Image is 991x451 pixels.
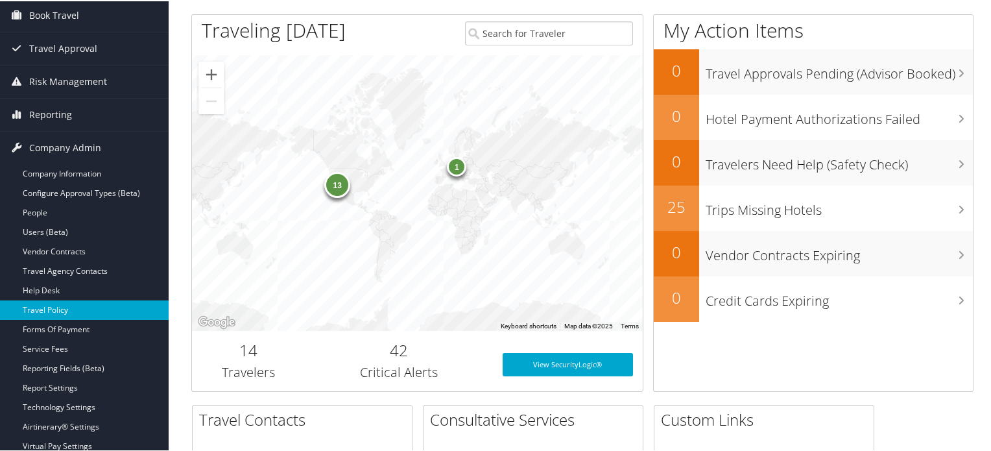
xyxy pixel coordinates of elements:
a: 0Travel Approvals Pending (Advisor Booked) [654,48,973,93]
span: Company Admin [29,130,101,163]
h3: Travelers Need Help (Safety Check) [706,148,973,173]
h1: My Action Items [654,16,973,43]
h2: Travel Contacts [199,408,412,430]
h2: 0 [654,149,699,171]
span: Map data ©2025 [564,321,613,328]
span: Travel Approval [29,31,97,64]
a: View SecurityLogic® [503,352,634,375]
h2: Custom Links [661,408,874,430]
a: 0Travelers Need Help (Safety Check) [654,139,973,184]
h3: Travel Approvals Pending (Advisor Booked) [706,57,973,82]
a: 0Credit Cards Expiring [654,275,973,321]
h2: 0 [654,104,699,126]
a: Open this area in Google Maps (opens a new window) [195,313,238,330]
a: 0Hotel Payment Authorizations Failed [654,93,973,139]
h3: Trips Missing Hotels [706,193,973,218]
h1: Traveling [DATE] [202,16,346,43]
button: Zoom in [198,60,224,86]
h3: Hotel Payment Authorizations Failed [706,103,973,127]
div: 1 [447,156,466,175]
h2: 0 [654,286,699,308]
h2: Consultative Services [430,408,643,430]
h3: Critical Alerts [315,362,483,380]
h2: 0 [654,58,699,80]
h2: 25 [654,195,699,217]
div: 13 [324,171,350,197]
a: 25Trips Missing Hotels [654,184,973,230]
h2: 14 [202,338,295,360]
input: Search for Traveler [465,20,634,44]
h3: Travelers [202,362,295,380]
button: Keyboard shortcuts [501,321,556,330]
a: 0Vendor Contracts Expiring [654,230,973,275]
img: Google [195,313,238,330]
span: Risk Management [29,64,107,97]
h2: 42 [315,338,483,360]
h3: Credit Cards Expiring [706,284,973,309]
a: Terms (opens in new tab) [621,321,639,328]
h3: Vendor Contracts Expiring [706,239,973,263]
h2: 0 [654,240,699,262]
span: Reporting [29,97,72,130]
button: Zoom out [198,87,224,113]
